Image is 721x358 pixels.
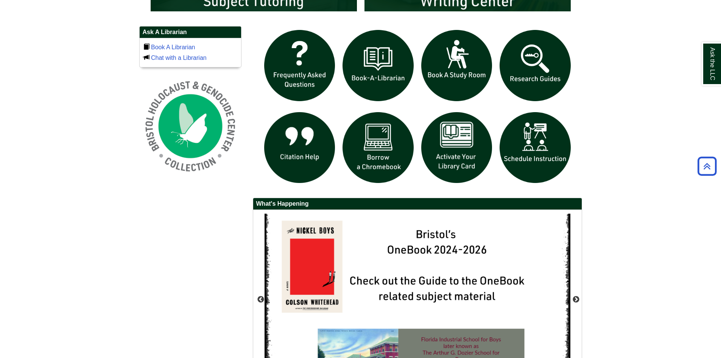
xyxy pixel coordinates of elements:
h2: What's Happening [253,198,582,210]
img: frequently asked questions [260,26,339,105]
button: Previous [257,296,265,303]
a: Chat with a Librarian [151,55,207,61]
img: book a study room icon links to book a study room web page [417,26,496,105]
h2: Ask A Librarian [140,27,241,38]
div: slideshow [260,26,575,190]
button: Next [572,296,580,303]
img: citation help icon links to citation help guide page [260,108,339,187]
img: For faculty. Schedule Library Instruction icon links to form. [496,108,575,187]
img: Borrow a chromebook icon links to the borrow a chromebook web page [339,108,417,187]
img: Book a Librarian icon links to book a librarian web page [339,26,417,105]
img: Research Guides icon links to research guides web page [496,26,575,105]
a: Back to Top [695,161,719,171]
img: activate Library Card icon links to form to activate student ID into library card [417,108,496,187]
a: Book A Librarian [151,44,195,50]
img: Holocaust and Genocide Collection [139,75,241,177]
